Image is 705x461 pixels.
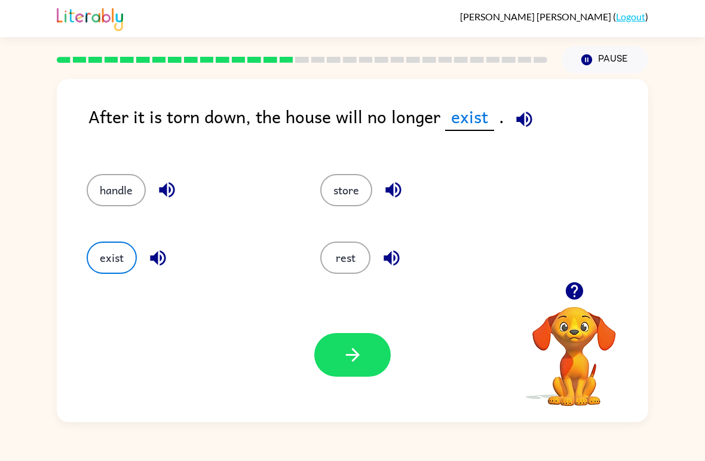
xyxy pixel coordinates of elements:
div: ( ) [460,11,648,22]
button: Pause [562,46,648,74]
button: exist [87,242,137,274]
span: [PERSON_NAME] [PERSON_NAME] [460,11,613,22]
div: After it is torn down, the house will no longer . [88,103,648,150]
video: Your browser must support playing .mp4 files to use Literably. Please try using another browser. [514,288,634,408]
button: store [320,174,372,206]
span: exist [445,103,494,131]
img: Literably [57,5,123,31]
button: handle [87,174,146,206]
a: Logout [616,11,645,22]
button: rest [320,242,370,274]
